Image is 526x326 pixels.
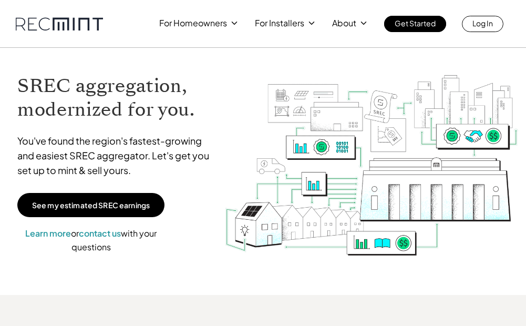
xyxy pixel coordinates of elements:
[17,193,164,217] a: See my estimated SREC earnings
[79,228,121,239] a: contact us
[224,50,519,287] img: RECmint value cycle
[25,228,71,239] a: Learn more
[395,16,436,30] p: Get Started
[17,74,214,121] h1: SREC aggregation, modernized for you.
[332,16,356,30] p: About
[159,16,227,30] p: For Homeowners
[17,227,164,253] p: or with your questions
[255,16,304,30] p: For Installers
[32,200,150,210] p: See my estimated SREC earnings
[384,16,446,32] a: Get Started
[17,134,214,178] p: You've found the region's fastest-growing and easiest SREC aggregator. Let's get you set up to mi...
[472,16,493,30] p: Log In
[462,16,503,32] a: Log In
